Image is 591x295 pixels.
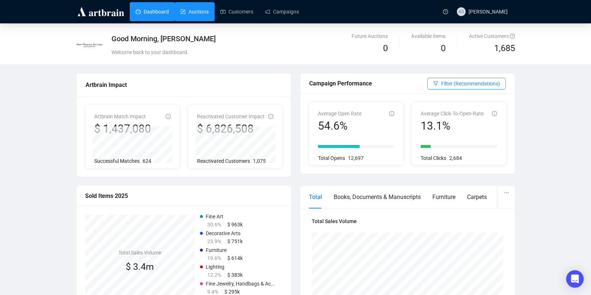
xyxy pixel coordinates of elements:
[207,255,221,261] span: 19.6%
[181,2,209,21] a: Auctions
[458,8,464,15] span: AS
[318,119,361,133] div: 54.6%
[432,192,455,202] div: Furniture
[224,289,240,295] span: $ 295k
[206,247,227,253] span: Furniture
[421,119,484,133] div: 13.1%
[389,111,394,116] span: info-circle
[207,272,221,278] span: 12.2%
[309,79,427,88] div: Campaign Performance
[227,222,243,227] span: $ 963k
[348,155,364,161] span: 12,697
[383,43,388,53] span: 0
[111,48,367,56] div: Welcome back to your dashboard.
[510,34,515,39] span: question-circle
[469,33,515,39] span: Active Customers
[166,114,171,119] span: info-circle
[85,191,283,200] div: Sold Items 2025
[318,111,361,116] span: Average Open Rate
[268,114,273,119] span: info-circle
[111,34,367,44] div: Good Morning, [PERSON_NAME]
[94,158,140,164] span: Successful Matches
[207,289,218,295] span: 9.4%
[467,192,487,202] div: Carpets
[309,192,322,202] div: Total
[421,155,446,161] span: Total Clicks
[253,158,266,164] span: 1,075
[441,43,446,53] span: 0
[206,281,275,287] span: Fine Jewelry, Handbags & Ac...
[77,32,102,58] img: NewOrleansLogo.svg
[498,186,515,200] button: ellipsis
[492,111,497,116] span: info-circle
[494,42,515,55] span: 1,685
[136,2,169,21] a: Dashboard
[411,32,446,40] div: Available Items
[206,230,240,236] span: Decorative Arts
[469,9,508,15] span: [PERSON_NAME]
[197,122,265,136] div: $ 6,826,508
[441,80,500,88] span: Filter (Recommendations)
[220,2,253,21] a: Customers
[94,114,146,119] span: Artbrain Match Impact
[207,222,221,227] span: 30.6%
[566,270,584,288] div: Open Intercom Messenger
[318,155,345,161] span: Total Opens
[433,81,438,86] span: filter
[227,255,243,261] span: $ 614k
[449,155,462,161] span: 2,684
[504,190,509,195] span: ellipsis
[197,158,250,164] span: Reactivated Customers
[94,122,151,136] div: $ 1,437,080
[207,238,221,244] span: 23.9%
[118,249,161,257] h4: Total Sales Volume
[352,32,388,40] div: Future Auctions
[126,261,154,272] span: $ 3.4m
[206,264,224,270] span: Lighting
[443,9,448,14] span: question-circle
[227,272,243,278] span: $ 383k
[265,2,299,21] a: Campaigns
[421,111,484,116] span: Average Click-To-Open-Rate
[227,238,243,244] span: $ 751k
[197,114,265,119] span: Reactivated Customer Impact
[427,78,506,89] button: Filter (Recommendations)
[334,192,421,202] div: Books, Documents & Manuscripts
[86,80,282,89] div: Artbrain Impact
[206,214,223,219] span: Fine Art
[143,158,151,164] span: 624
[76,6,125,18] img: logo
[312,217,503,225] h4: Total Sales Volume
